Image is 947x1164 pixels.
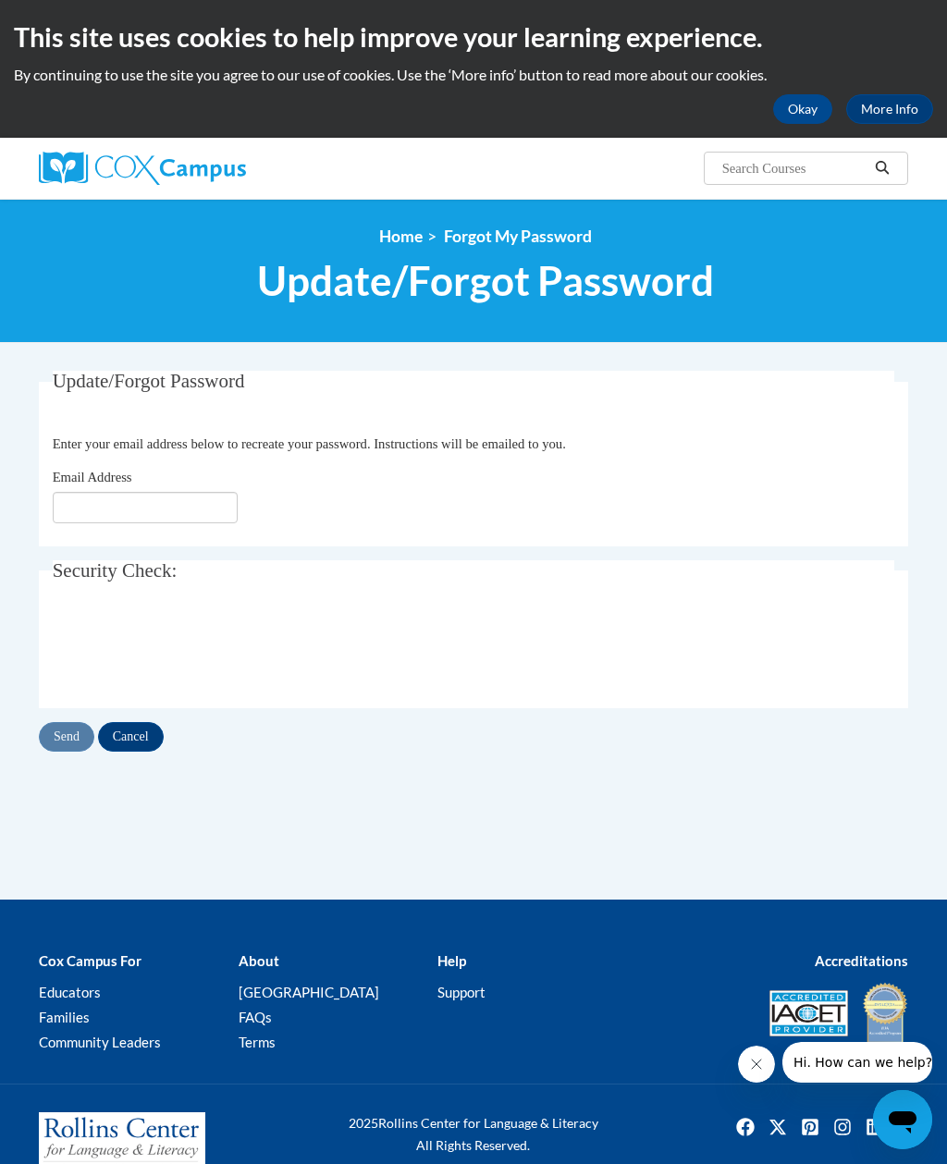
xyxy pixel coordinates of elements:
b: Cox Campus For [39,952,141,969]
button: Okay [773,94,832,124]
img: Instagram icon [828,1112,857,1142]
a: Educators [39,984,101,1000]
a: Pinterest [795,1112,825,1142]
input: Search Courses [720,157,868,179]
img: LinkedIn icon [860,1112,890,1142]
b: Help [437,952,466,969]
a: Terms [239,1034,276,1050]
h2: This site uses cookies to help improve your learning experience. [14,18,933,55]
input: Email [53,492,238,523]
div: Rollins Center for Language & Literacy All Rights Reserved. [324,1112,622,1157]
span: Update/Forgot Password [257,256,714,305]
b: About [239,952,279,969]
a: Twitter [763,1112,793,1142]
input: Cancel [98,722,164,752]
a: Support [437,984,486,1000]
a: Facebook [731,1112,760,1142]
span: Security Check: [53,559,178,582]
iframe: Button to launch messaging window [873,1090,932,1149]
button: Search [868,157,896,179]
img: Facebook icon [731,1112,760,1142]
iframe: reCAPTCHA [53,613,334,685]
span: Email Address [53,470,132,484]
img: Accredited IACET® Provider [769,990,848,1036]
span: 2025 [349,1115,378,1131]
a: Cox Campus [39,152,310,185]
a: Families [39,1009,90,1025]
b: Accreditations [815,952,908,969]
iframe: Close message [738,1046,775,1083]
a: [GEOGRAPHIC_DATA] [239,984,379,1000]
iframe: Message from company [782,1042,932,1083]
img: Cox Campus [39,152,246,185]
p: By continuing to use the site you agree to our use of cookies. Use the ‘More info’ button to read... [14,65,933,85]
a: Linkedin [860,1112,890,1142]
span: Forgot My Password [444,227,592,246]
span: Update/Forgot Password [53,370,245,392]
a: Community Leaders [39,1034,161,1050]
a: Home [379,227,423,246]
a: More Info [846,94,933,124]
a: Instagram [828,1112,857,1142]
a: FAQs [239,1009,272,1025]
span: Enter your email address below to recreate your password. Instructions will be emailed to you. [53,436,566,451]
img: Twitter icon [763,1112,793,1142]
img: Pinterest icon [795,1112,825,1142]
img: IDA® Accredited [862,981,908,1046]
